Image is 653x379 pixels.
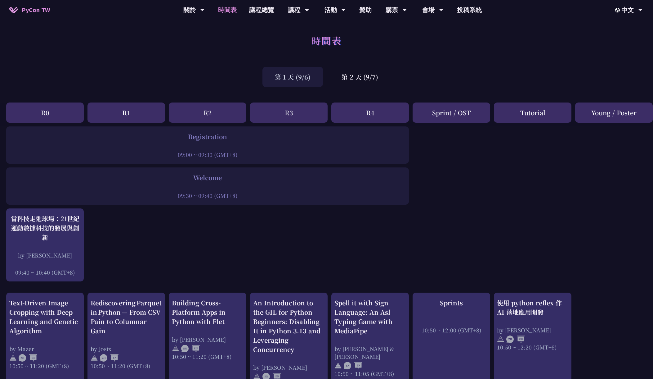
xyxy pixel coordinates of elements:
div: by [PERSON_NAME] [253,363,324,371]
div: 10:50 ~ 11:20 (GMT+8) [91,362,162,370]
h1: 時間表 [311,31,342,50]
div: 09:00 ~ 09:30 (GMT+8) [9,151,406,158]
div: R2 [169,103,246,123]
div: Young / Poster [575,103,653,123]
div: 09:40 ~ 10:40 (GMT+8) [9,268,81,276]
div: 10:50 ~ 11:20 (GMT+8) [9,362,81,370]
div: R1 [87,103,165,123]
div: by [PERSON_NAME] & [PERSON_NAME] [334,345,406,360]
div: by [PERSON_NAME] [497,326,568,334]
img: svg+xml;base64,PHN2ZyB4bWxucz0iaHR0cDovL3d3dy53My5vcmcvMjAwMC9zdmciIHdpZHRoPSIyNCIgaGVpZ2h0PSIyNC... [497,336,504,343]
div: 使用 python reflex 作 AI 落地應用開發 [497,298,568,317]
div: by [PERSON_NAME] [172,336,243,343]
div: R3 [250,103,328,123]
div: Welcome [9,173,406,182]
div: Sprint / OST [413,103,490,123]
div: Registration [9,132,406,141]
a: PyCon TW [3,2,56,18]
img: ENEN.5a408d1.svg [181,345,200,352]
div: 10:50 ~ 12:00 (GMT+8) [416,326,487,334]
img: svg+xml;base64,PHN2ZyB4bWxucz0iaHR0cDovL3d3dy53My5vcmcvMjAwMC9zdmciIHdpZHRoPSIyNCIgaGVpZ2h0PSIyNC... [334,362,342,369]
div: by [PERSON_NAME] [9,251,81,259]
div: 10:50 ~ 12:20 (GMT+8) [497,343,568,351]
div: Text-Driven Image Cropping with Deep Learning and Genetic Algorithm [9,298,81,336]
div: by Josix [91,345,162,353]
div: by Mazer [9,345,81,353]
a: 當科技走進球場：21世紀運動數據科技的發展與創新 by [PERSON_NAME] 09:40 ~ 10:40 (GMT+8) [9,214,81,276]
div: Sprints [416,298,487,308]
div: Tutorial [494,103,571,123]
div: R4 [331,103,409,123]
div: 10:50 ~ 11:20 (GMT+8) [172,353,243,360]
img: ZHZH.38617ef.svg [506,336,525,343]
img: Home icon of PyCon TW 2025 [9,7,19,13]
div: Rediscovering Parquet in Python — From CSV Pain to Columnar Gain [91,298,162,336]
div: An Introduction to the GIL for Python Beginners: Disabling It in Python 3.13 and Leveraging Concu... [253,298,324,354]
img: ZHEN.371966e.svg [19,354,37,362]
img: ENEN.5a408d1.svg [344,362,362,369]
div: 第 2 天 (9/7) [329,67,391,87]
div: Spell it with Sign Language: An Asl Typing Game with MediaPipe [334,298,406,336]
span: PyCon TW [22,5,50,15]
div: 第 1 天 (9/6) [262,67,323,87]
div: 09:30 ~ 09:40 (GMT+8) [9,192,406,199]
a: Spell it with Sign Language: An Asl Typing Game with MediaPipe by [PERSON_NAME] & [PERSON_NAME] 1... [334,298,406,377]
div: R0 [6,103,84,123]
img: svg+xml;base64,PHN2ZyB4bWxucz0iaHR0cDovL3d3dy53My5vcmcvMjAwMC9zdmciIHdpZHRoPSIyNCIgaGVpZ2h0PSIyNC... [91,354,98,362]
img: svg+xml;base64,PHN2ZyB4bWxucz0iaHR0cDovL3d3dy53My5vcmcvMjAwMC9zdmciIHdpZHRoPSIyNCIgaGVpZ2h0PSIyNC... [172,345,179,352]
div: Building Cross-Platform Apps in Python with Flet [172,298,243,326]
img: ZHEN.371966e.svg [100,354,119,362]
img: svg+xml;base64,PHN2ZyB4bWxucz0iaHR0cDovL3d3dy53My5vcmcvMjAwMC9zdmciIHdpZHRoPSIyNCIgaGVpZ2h0PSIyNC... [9,354,17,362]
div: 當科技走進球場：21世紀運動數據科技的發展與創新 [9,214,81,242]
img: Locale Icon [615,8,621,12]
div: 10:50 ~ 11:05 (GMT+8) [334,370,406,377]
